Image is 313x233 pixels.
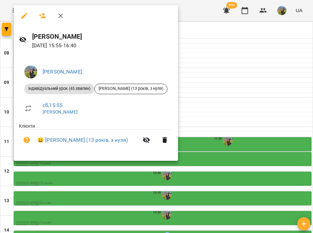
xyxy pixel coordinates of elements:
span: Індивідуальний урок (45 хвилин) [24,86,94,92]
span: [PERSON_NAME] (13 років, з нуля) [95,86,167,92]
ul: Клієнти [19,123,173,153]
a: 😀 [PERSON_NAME] (13 років, з нуля) [37,136,128,144]
a: сб , 15:55 [43,102,63,108]
p: [DATE] 15:55 - 16:40 [32,42,173,50]
button: Візит ще не сплачено. Додати оплату? [19,132,35,148]
img: f0a73d492ca27a49ee60cd4b40e07bce.jpeg [24,65,37,78]
h6: [PERSON_NAME] [32,32,173,42]
a: [PERSON_NAME] [43,109,78,115]
a: [PERSON_NAME] [43,69,82,75]
div: [PERSON_NAME] (13 років, з нуля) [94,84,167,94]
